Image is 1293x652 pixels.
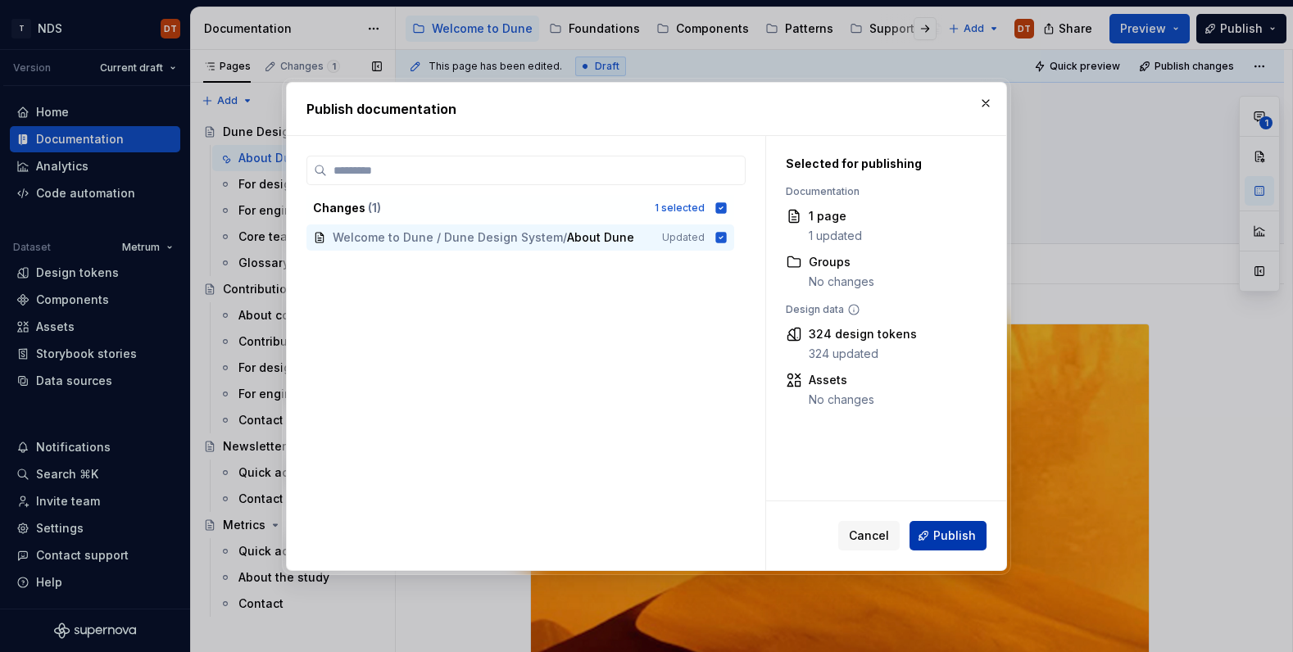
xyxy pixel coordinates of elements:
div: 324 updated [809,346,917,362]
div: 324 design tokens [809,326,917,342]
div: Design data [786,303,978,316]
div: No changes [809,274,874,290]
div: Changes [313,200,645,216]
span: Welcome to Dune / Dune Design System [333,229,563,246]
span: Updated [662,231,705,244]
div: 1 page [809,208,862,224]
div: Documentation [786,185,978,198]
div: 1 updated [809,228,862,244]
span: Publish [933,527,976,544]
span: / [563,229,567,246]
div: Assets [809,372,874,388]
div: No changes [809,392,874,408]
h2: Publish documentation [306,99,987,119]
button: Publish [910,521,987,550]
span: Cancel [849,527,889,544]
div: 1 selected [655,201,705,215]
div: Selected for publishing [786,156,978,172]
button: Cancel [838,521,900,550]
span: ( 1 ) [368,201,381,215]
span: About Dune [567,229,634,246]
div: Groups [809,254,874,270]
